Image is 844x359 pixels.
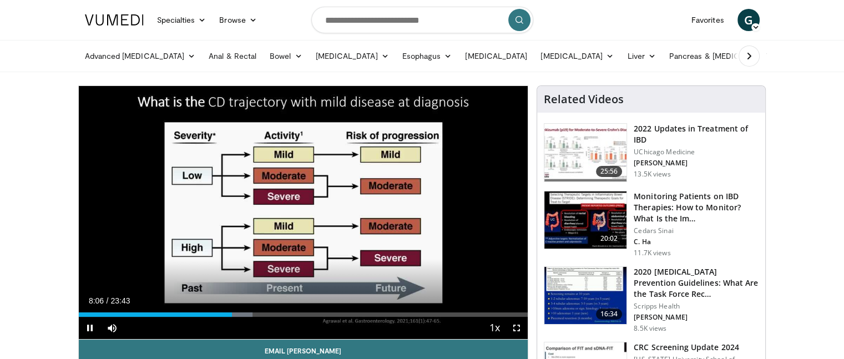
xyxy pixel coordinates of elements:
[634,249,670,257] p: 11.7K views
[634,313,759,322] p: [PERSON_NAME]
[150,9,213,31] a: Specialties
[544,191,759,257] a: 20:02 Monitoring Patients on IBD Therapies: How to Monitor? What Is the Im… Cedars Sinai C. Ha 11...
[544,191,626,249] img: 609225da-72ea-422a-b68c-0f05c1f2df47.150x105_q85_crop-smart_upscale.jpg
[634,266,759,300] h3: 2020 [MEDICAL_DATA] Prevention Guidelines: What Are the Task Force Rec…
[544,267,626,325] img: 1ac37fbe-7b52-4c81-8c6c-a0dd688d0102.150x105_q85_crop-smart_upscale.jpg
[634,226,759,235] p: Cedars Sinai
[311,7,533,33] input: Search topics, interventions
[483,317,506,339] button: Playback Rate
[213,9,264,31] a: Browse
[544,123,759,182] a: 25:56 2022 Updates in Treatment of IBD UChicago Medicine [PERSON_NAME] 13.5K views
[596,166,623,177] span: 25:56
[506,317,528,339] button: Fullscreen
[634,191,759,224] h3: Monitoring Patients on IBD Therapies: How to Monitor? What Is the Im…
[544,266,759,333] a: 16:34 2020 [MEDICAL_DATA] Prevention Guidelines: What Are the Task Force Rec… Scripps Health [PER...
[634,324,666,333] p: 8.5K views
[596,309,623,320] span: 16:34
[663,45,792,67] a: Pancreas & [MEDICAL_DATA]
[101,317,123,339] button: Mute
[685,9,731,31] a: Favorites
[737,9,760,31] a: G
[634,123,759,145] h3: 2022 Updates in Treatment of IBD
[544,93,624,106] h4: Related Videos
[263,45,309,67] a: Bowel
[620,45,662,67] a: Liver
[78,45,203,67] a: Advanced [MEDICAL_DATA]
[107,296,109,305] span: /
[544,124,626,181] img: 9393c547-9b5d-4ed4-b79d-9c9e6c9be491.150x105_q85_crop-smart_upscale.jpg
[110,296,130,305] span: 23:43
[396,45,459,67] a: Esophagus
[634,159,759,168] p: [PERSON_NAME]
[596,233,623,244] span: 20:02
[634,342,759,353] h3: CRC Screening Update 2024
[202,45,263,67] a: Anal & Rectal
[85,14,144,26] img: VuMedi Logo
[309,45,396,67] a: [MEDICAL_DATA]
[634,302,759,311] p: Scripps Health
[79,86,528,340] video-js: Video Player
[534,45,620,67] a: [MEDICAL_DATA]
[458,45,534,67] a: [MEDICAL_DATA]
[634,237,759,246] p: C. Ha
[634,170,670,179] p: 13.5K views
[79,317,101,339] button: Pause
[89,296,104,305] span: 8:06
[634,148,759,156] p: UChicago Medicine
[79,312,528,317] div: Progress Bar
